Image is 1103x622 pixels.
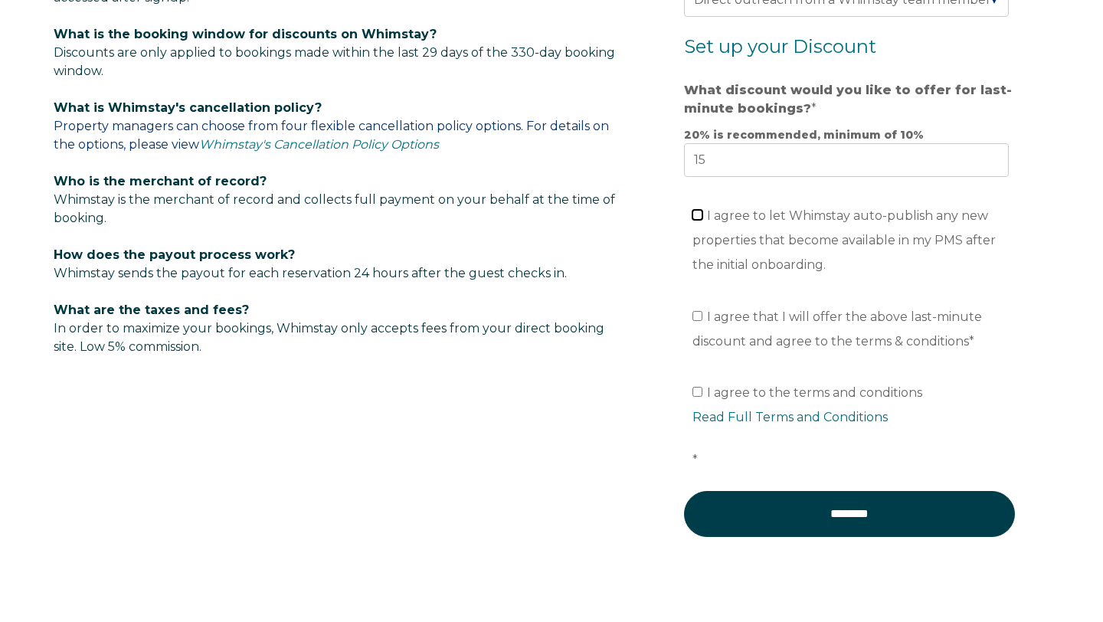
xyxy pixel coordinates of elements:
input: I agree that I will offer the above last-minute discount and agree to the terms & conditions* [692,311,702,321]
span: What is Whimstay's cancellation policy? [54,100,322,115]
p: Property managers can choose from four flexible cancellation policy options. For details on the o... [54,99,624,154]
span: What are the taxes and fees? [54,303,249,317]
span: How does the payout process work? [54,247,295,262]
a: Whimstay's Cancellation Policy Options [199,137,439,152]
span: Whimstay is the merchant of record and collects full payment on your behalf at the time of booking. [54,192,615,225]
span: Set up your Discount [684,35,876,57]
strong: 20% is recommended, minimum of 10% [684,128,924,142]
span: In order to maximize your bookings, Whimstay only accepts fees from your direct booking site. Low... [54,303,604,354]
span: I agree to the terms and conditions [692,385,1017,467]
input: I agree to the terms and conditionsRead Full Terms and Conditions* [692,387,702,397]
strong: What discount would you like to offer for last-minute bookings? [684,83,1012,116]
span: Discounts are only applied to bookings made within the last 29 days of the 330-day booking window. [54,45,615,78]
span: I agree that I will offer the above last-minute discount and agree to the terms & conditions [692,309,982,349]
a: Read Full Terms and Conditions [692,410,888,424]
span: Whimstay sends the payout for each reservation 24 hours after the guest checks in. [54,266,567,280]
span: What is the booking window for discounts on Whimstay? [54,27,437,41]
input: I agree to let Whimstay auto-publish any new properties that become available in my PMS after the... [692,210,702,220]
span: I agree to let Whimstay auto-publish any new properties that become available in my PMS after the... [692,208,996,272]
span: Who is the merchant of record? [54,174,267,188]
